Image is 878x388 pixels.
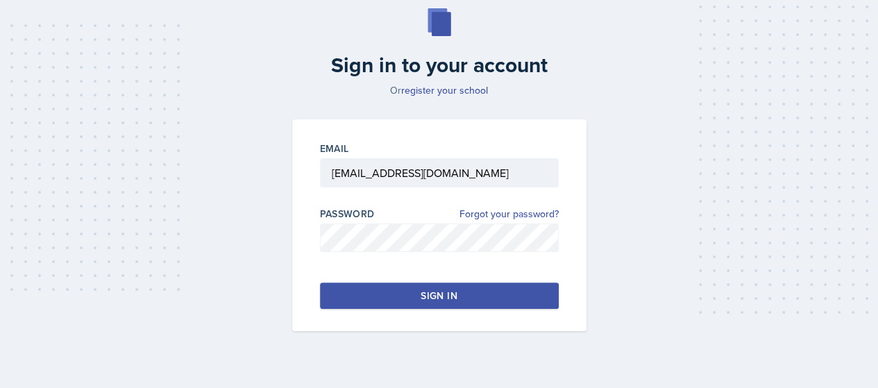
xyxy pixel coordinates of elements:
h2: Sign in to your account [284,53,595,78]
label: Password [320,207,375,221]
div: Sign in [421,289,457,303]
p: Or [284,83,595,97]
label: Email [320,142,349,155]
a: Forgot your password? [459,207,559,221]
button: Sign in [320,282,559,309]
input: Email [320,158,559,187]
a: register your school [401,83,488,97]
